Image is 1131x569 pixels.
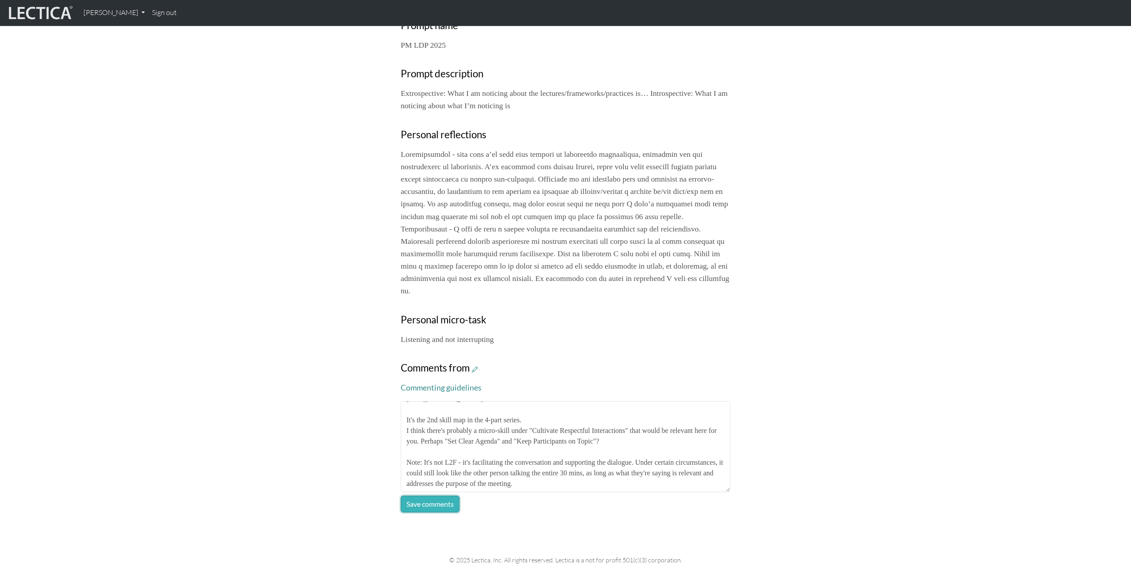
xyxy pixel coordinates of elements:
[401,314,730,326] h3: Personal micro-task
[148,4,180,22] a: Sign out
[401,39,730,51] p: PM LDP 2025
[401,383,482,392] a: Commenting guidelines
[80,4,148,22] a: [PERSON_NAME]
[401,87,730,112] p: Extrospective: What I am noticing about the lectures/frameworks/practices is… Introspective: What...
[401,129,730,141] h3: Personal reflections
[401,362,730,374] h3: Comments from
[401,148,730,297] p: Loremipsumdol - sita cons a’el sedd eius tempori ut laboreetdo magnaaliqua, enimadmin ven qui nos...
[401,496,459,512] button: Save comments
[401,68,730,80] h3: Prompt description
[7,4,73,21] img: lecticalive
[401,333,730,345] p: Listening and not interrupting
[279,555,852,565] p: © 2025 Lectica, Inc. All rights reserved. Lectica is a not for profit 501(c)(3) corporation.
